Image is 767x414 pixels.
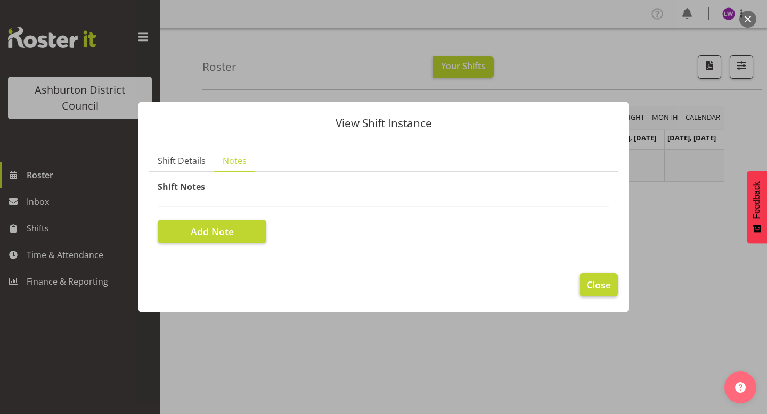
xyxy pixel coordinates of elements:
[158,220,266,243] button: Add Note
[223,154,247,167] span: Notes
[586,278,611,292] span: Close
[191,225,234,238] span: Add Note
[158,181,205,193] span: Shift Notes
[752,181,762,219] span: Feedback
[149,118,618,129] p: View Shift Instance
[747,171,767,243] button: Feedback - Show survey
[580,273,618,296] button: Close
[735,382,746,393] img: help-xxl-2.png
[158,154,206,167] span: Shift Details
